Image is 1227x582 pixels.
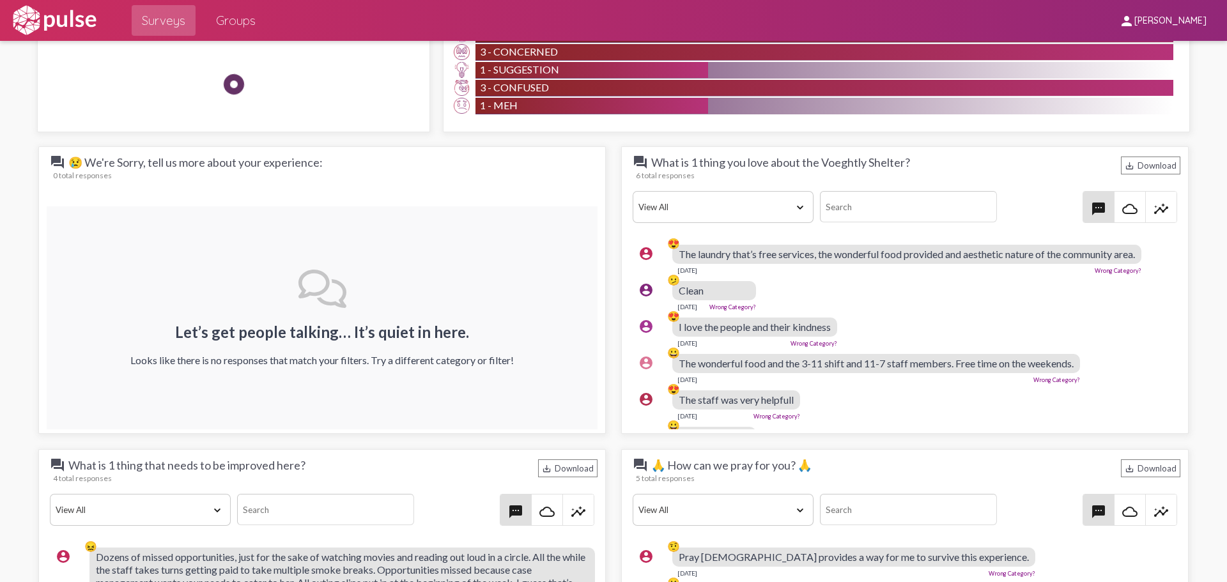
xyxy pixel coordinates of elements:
div: 😖 [84,540,97,553]
div: 6 total responses [636,171,1180,180]
span: What is 1 thing you love about the Voeghtly Shelter? [633,155,910,170]
a: Wrong Category? [1095,267,1141,274]
span: [PERSON_NAME] [1134,15,1207,27]
a: Wrong Category? [709,303,756,310]
div: Download [538,459,598,477]
div: [DATE] [677,303,697,310]
a: Wrong Category? [989,570,1035,577]
button: [PERSON_NAME] [1109,8,1217,32]
div: 😀 [667,346,680,359]
span: Clean [679,284,704,296]
span: Surveys [142,9,185,32]
div: [DATE] [677,266,697,274]
mat-icon: Download [542,464,552,473]
mat-icon: insights [571,504,586,519]
mat-icon: account_circle [638,392,654,407]
mat-icon: Download [1125,464,1134,473]
mat-icon: question_answer [50,457,65,473]
mat-icon: question_answer [633,155,648,170]
a: Wrong Category? [791,340,837,347]
div: 🫤 [667,273,680,286]
span: 😢 We're Sorry, tell us more about your experience: [50,155,323,170]
div: Download [1121,459,1180,477]
a: Groups [206,5,266,36]
div: 😍 [667,310,680,323]
mat-icon: person [1119,13,1134,29]
img: Meh [454,98,470,114]
h2: Let’s get people talking… It’s quiet in here. [130,323,514,341]
mat-icon: question_answer [50,155,65,170]
mat-icon: account_circle [56,549,71,564]
span: Pray [DEMOGRAPHIC_DATA] provides a way for me to survive this experience. [679,551,1029,563]
span: 1 - Meh [480,99,518,111]
img: svg+xml;base64,PHN2ZyB4bWxucz0iaHR0cDovL3d3dy53My5vcmcvMjAwMC9zdmciIHZpZXdCb3g9IjAgMCA2NDAgNTEyIj... [298,270,346,308]
mat-icon: account_circle [638,246,654,261]
mat-icon: textsms [508,504,523,519]
mat-icon: insights [1154,504,1169,519]
mat-icon: textsms [1091,504,1106,519]
mat-icon: account_circle [638,282,654,298]
div: 😀 [667,419,680,432]
a: Wrong Category? [753,413,800,420]
div: 4 total responses [53,473,598,483]
span: The laundry that’s free services, the wonderful food provided and aesthetic nature of the communi... [679,248,1135,260]
div: [DATE] [677,412,697,420]
mat-icon: cloud_queue [1122,504,1138,519]
span: 1 - Suggestion [480,63,559,75]
mat-icon: Download [1125,161,1134,171]
div: 0 total responses [53,171,598,180]
mat-icon: account_circle [638,319,654,334]
mat-icon: cloud_queue [1122,201,1138,217]
img: white-logo.svg [10,4,98,36]
div: Download [1121,157,1180,174]
img: Confused [454,80,470,96]
span: I love the people and their kindness [679,321,831,333]
mat-icon: cloud_queue [539,504,555,519]
div: Looks like there is no responses that match your filters. Try a different category or filter! [130,354,514,366]
span: Groups [216,9,256,32]
span: The staff was very helpfull [679,394,794,406]
img: Suggestion [454,62,470,78]
span: What is 1 thing that needs to be improved here? [50,457,305,473]
input: Search [820,494,996,525]
div: 😍 [667,237,680,250]
div: [DATE] [677,376,697,383]
div: [DATE] [677,569,697,577]
span: The wonderful food and the 3-11 shift and 11-7 staff members. Free time on the weekends. [679,357,1074,369]
img: Concerned [454,44,470,60]
a: Surveys [132,5,196,36]
div: 😍 [667,383,680,395]
mat-icon: account_circle [638,549,654,564]
mat-icon: insights [1154,201,1169,217]
input: Search [237,494,413,525]
span: 3 - Confused [480,81,549,93]
div: 5 total responses [636,473,1180,483]
div: [DATE] [677,339,697,347]
mat-icon: account_circle [638,355,654,371]
span: 🙏 How can we pray for you? 🙏 [633,457,824,473]
input: Search [820,191,996,222]
a: Wrong Category? [1033,376,1080,383]
mat-icon: question_answer [633,457,648,473]
mat-icon: account_circle [638,428,654,443]
mat-icon: textsms [1091,201,1106,217]
div: 🤨 [667,540,680,553]
span: 3 - Concerned [480,45,558,57]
